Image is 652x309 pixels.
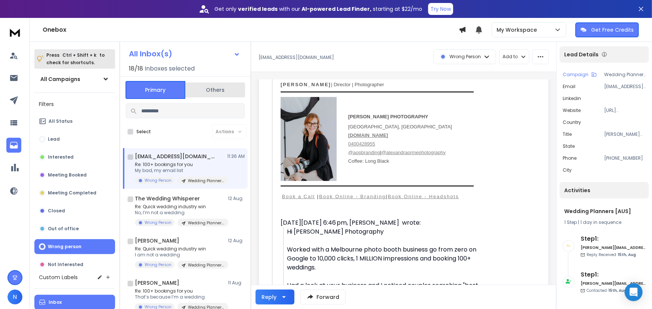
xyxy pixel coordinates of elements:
[126,81,185,99] button: Primary
[281,218,488,227] div: [DATE][DATE] 6:46 pm, [PERSON_NAME] wrote:
[604,131,646,137] p: [PERSON_NAME] Photography
[43,25,459,34] h1: Onebox
[608,288,627,293] span: 15th, Aug
[581,245,646,250] h6: [PERSON_NAME][EMAIL_ADDRESS][DOMAIN_NAME]
[34,221,115,236] button: Out of office
[145,178,172,183] p: Wrong Person
[604,72,646,78] p: Wedding Planners [AUS]
[34,239,115,254] button: Wrong person
[281,81,474,88] div: | Director | Photographer
[563,96,581,102] p: linkedin
[135,279,179,287] h1: [PERSON_NAME]
[7,290,22,305] button: N
[564,51,599,58] p: Lead Details
[262,293,276,301] div: Reply
[7,25,22,39] img: logo
[48,226,79,232] p: Out of office
[564,207,645,215] h1: Wedding Planners [AUS]
[581,270,646,279] h6: Step 1 :
[563,167,572,173] p: city
[188,178,224,184] p: Wedding Planners [AUS]
[145,64,195,73] h3: Inboxes selected
[259,54,334,60] p: [EMAIL_ADDRESS][DOMAIN_NAME]
[238,5,278,13] strong: verified leads
[39,274,78,281] h3: Custom Labels
[564,219,577,225] span: 1 Step
[228,280,245,286] p: 11 Aug
[34,203,115,218] button: Closed
[503,54,518,60] p: Add to
[317,194,388,199] span: | |
[348,114,428,119] span: [PERSON_NAME] PHOTOGRAPHY
[348,122,474,131] div: [GEOGRAPHIC_DATA], [GEOGRAPHIC_DATA]
[591,26,634,34] p: Get Free Credits
[287,245,488,272] div: Worked with a Melbourne photo booth business go from zero on Google to 10,000 clicks, 1 MILLION i...
[563,107,581,113] p: website
[282,194,315,199] a: Book a Call
[563,143,575,149] p: state
[604,155,646,161] p: [PHONE_NUMBER]
[287,227,488,236] div: Hi [PERSON_NAME] Photography
[228,196,245,202] p: 12 Aug
[281,54,488,200] div: Probably cause I’m not a wedding planner 😉
[300,290,346,305] button: Forward
[145,220,172,225] p: Wrong Person
[587,252,636,257] p: Reply Received
[580,219,621,225] span: 1 day in sequence
[348,141,375,147] a: 0400428955
[49,118,72,124] p: All Status
[227,153,245,159] p: 11:36 AM
[348,132,388,138] a: [DOMAIN_NAME]
[228,238,245,244] p: 12 Aug
[587,288,627,293] p: Contacted
[618,252,636,257] span: 15th, Aug
[34,72,115,87] button: All Campaigns
[46,51,105,66] p: Press to check for shortcuts.
[34,257,115,272] button: Not Interested
[281,82,331,87] span: [PERSON_NAME]
[145,262,172,268] p: Wrong Person
[48,244,81,250] p: Wrong person
[135,246,225,252] p: Re: Quick wedding industry win
[214,5,422,13] p: Get only with our starting at $22/mo
[34,99,115,109] h3: Filters
[34,132,115,147] button: Lead
[135,204,225,210] p: Re: Quick wedding industry win
[135,195,200,202] h1: The Wedding Whisperer
[48,190,96,196] p: Meeting Completed
[563,119,581,125] p: country
[256,290,294,305] button: Reply
[34,168,115,182] button: Meeting Booked
[428,3,453,15] button: Try Now
[185,82,245,98] button: Others
[135,162,225,168] p: Re: 100+ bookings for you
[430,5,451,13] p: Try Now
[625,283,643,301] div: Open Intercom Messenger
[563,84,575,90] p: Email
[581,234,646,243] h6: Step 1 :
[135,237,179,244] h1: [PERSON_NAME]
[319,194,386,199] a: Book Online - Branding
[135,153,217,160] h1: [EMAIL_ADDRESS][DOMAIN_NAME]
[129,50,172,57] h1: All Inbox(s)
[129,64,143,73] span: 18 / 18
[34,150,115,165] button: Interested
[188,262,224,268] p: Wedding Planners [AUS]
[348,157,474,165] div: Coffee: Long Black
[48,172,87,178] p: Meeting Booked
[388,194,459,199] a: Book Online - Headshots
[48,136,60,142] p: Lead
[563,131,572,137] p: title
[48,154,74,160] p: Interested
[564,219,645,225] div: |
[449,54,481,60] p: Wrong Person
[560,182,649,199] div: Activities
[40,75,80,83] h1: All Campaigns
[34,114,115,129] button: All Status
[188,220,224,226] p: Wedding Planners [AUS]
[563,72,588,78] p: Campaign
[604,84,646,90] p: [EMAIL_ADDRESS][DOMAIN_NAME]
[136,129,151,135] label: Select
